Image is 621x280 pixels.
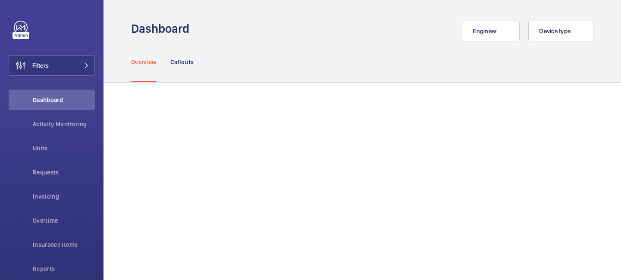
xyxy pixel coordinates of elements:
[131,58,157,66] p: Overview
[33,264,95,273] span: Reports
[473,28,497,34] span: Engineer
[33,192,95,201] span: Invoicing
[170,58,194,66] p: Callouts
[9,55,95,76] button: Filters
[33,216,95,225] span: Overtime
[33,120,95,128] span: Activity Monitoring
[462,21,520,41] button: Engineer
[33,168,95,177] span: Requests
[33,144,95,152] span: Units
[528,21,593,41] button: Device type
[32,61,49,70] span: Filters
[33,96,95,104] span: Dashboard
[131,21,194,37] h1: Dashboard
[33,240,95,249] span: Insurance items
[539,28,571,34] span: Device type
